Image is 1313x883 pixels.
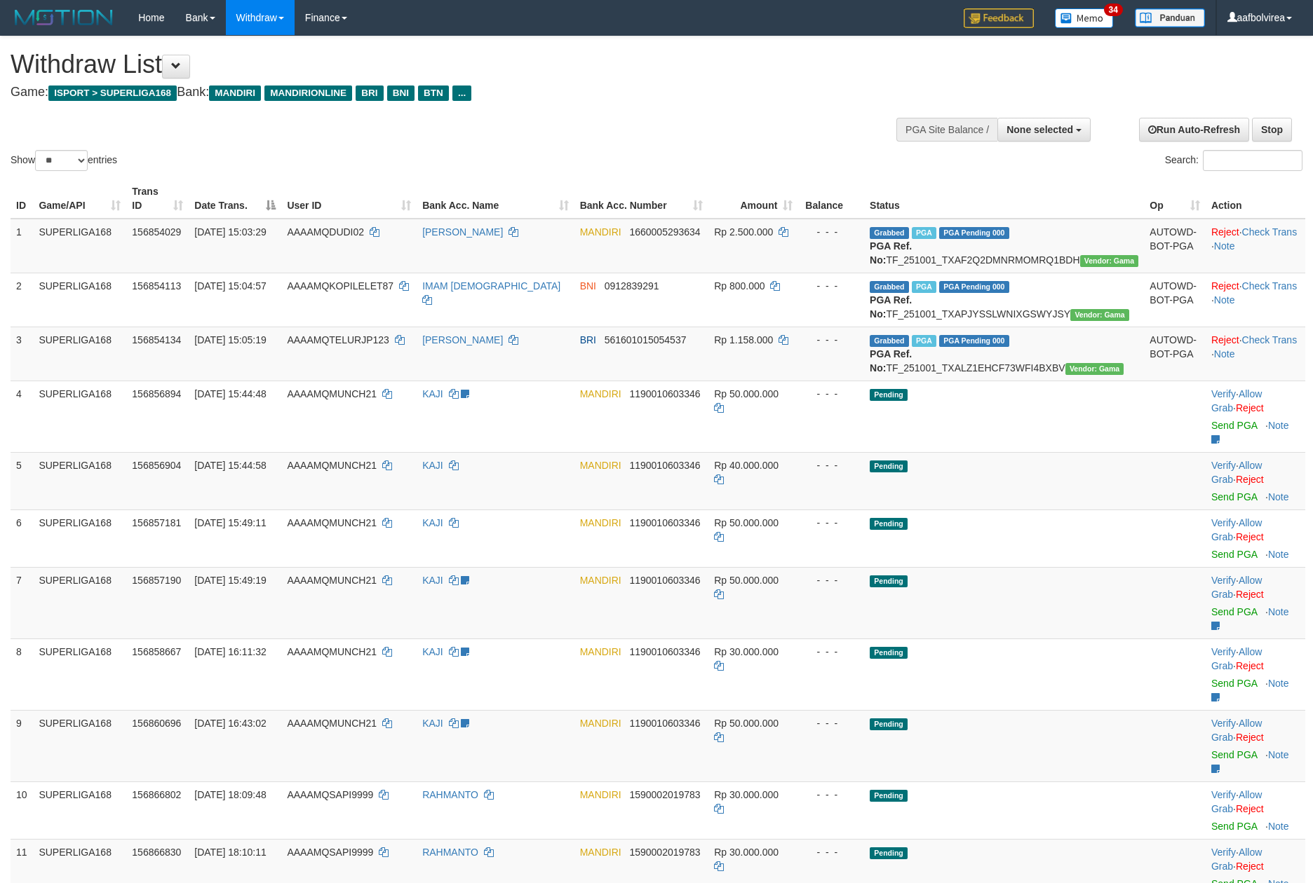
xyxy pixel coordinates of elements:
span: Pending [870,575,908,587]
span: Vendor URL: https://trx31.1velocity.biz [1080,255,1139,267]
span: AAAAMQMUNCH21 [287,646,377,657]
span: AAAAMQSAPI9999 [287,789,373,800]
a: KAJI [422,460,443,471]
a: [PERSON_NAME] [422,226,503,238]
td: SUPERLIGA168 [33,781,126,839]
span: [DATE] 18:09:48 [194,789,266,800]
span: Rp 50.000.000 [714,575,779,586]
a: Note [1214,348,1235,360]
a: Allow Grab [1211,460,1262,485]
button: None selected [997,118,1091,142]
span: [DATE] 15:49:19 [194,575,266,586]
td: SUPERLIGA168 [33,327,126,381]
td: · · [1206,509,1305,567]
span: AAAAMQTELURJP123 [287,334,389,345]
a: Note [1268,549,1289,560]
span: [DATE] 15:04:57 [194,280,266,292]
td: SUPERLIGA168 [33,638,126,710]
a: Note [1268,821,1289,832]
span: BNI [580,280,596,292]
b: PGA Ref. No: [870,240,912,266]
a: Allow Grab [1211,789,1262,814]
span: Rp 2.500.000 [714,226,773,238]
span: Pending [870,647,908,659]
span: Rp 50.000.000 [714,718,779,729]
a: Reject [1236,402,1264,413]
td: · · [1206,381,1305,452]
div: - - - [804,458,858,472]
a: Verify [1211,718,1236,729]
a: KAJI [422,517,443,528]
td: SUPERLIGA168 [33,710,126,781]
span: Rp 1.158.000 [714,334,773,345]
b: PGA Ref. No: [870,294,912,320]
th: Amount: activate to sort column ascending [708,179,798,219]
th: ID [11,179,33,219]
td: TF_251001_TXAPJYSSLWNIXGSWYJSY [864,273,1144,327]
div: - - - [804,716,858,730]
span: Copy 1190010603346 to clipboard [629,718,700,729]
div: - - - [804,645,858,659]
a: Allow Grab [1211,575,1262,600]
th: Trans ID: activate to sort column ascending [126,179,189,219]
th: Bank Acc. Name: activate to sort column ascending [417,179,574,219]
span: [DATE] 18:10:11 [194,847,266,858]
a: Verify [1211,847,1236,858]
span: · [1211,789,1262,814]
a: KAJI [422,388,443,399]
td: 2 [11,273,33,327]
a: Verify [1211,388,1236,399]
span: AAAAMQMUNCH21 [287,388,377,399]
td: SUPERLIGA168 [33,273,126,327]
th: User ID: activate to sort column ascending [281,179,417,219]
h1: Withdraw List [11,50,861,78]
span: PGA Pending [939,227,1009,239]
th: Balance [798,179,864,219]
td: SUPERLIGA168 [33,567,126,638]
a: Reject [1236,531,1264,542]
a: Send PGA [1211,606,1257,617]
td: · · [1206,710,1305,781]
a: Verify [1211,575,1236,586]
span: Marked by aafchhiseyha [912,281,936,293]
a: Note [1268,606,1289,617]
span: Copy 1190010603346 to clipboard [629,388,700,399]
span: ... [452,85,471,101]
td: 1 [11,219,33,273]
span: MANDIRIONLINE [264,85,352,101]
span: Marked by aafsengchandara [912,335,936,347]
span: · [1211,460,1262,485]
span: MANDIRI [580,847,621,858]
span: 156858667 [132,646,181,657]
td: 8 [11,638,33,710]
span: MANDIRI [209,85,261,101]
a: Allow Grab [1211,646,1262,671]
span: Rp 30.000.000 [714,789,779,800]
span: Grabbed [870,227,909,239]
td: · · [1206,638,1305,710]
span: BRI [580,334,596,345]
span: AAAAMQMUNCH21 [287,517,377,528]
a: Run Auto-Refresh [1139,118,1249,142]
a: Check Trans [1242,334,1298,345]
a: Note [1268,491,1289,502]
a: Send PGA [1211,420,1257,431]
span: · [1211,847,1262,872]
div: - - - [804,387,858,401]
a: Allow Grab [1211,718,1262,743]
td: TF_251001_TXAF2Q2DMNRMOMRQ1BDH [864,219,1144,273]
span: Copy 0912839291 to clipboard [605,280,659,292]
a: Send PGA [1211,821,1257,832]
a: Allow Grab [1211,517,1262,542]
span: AAAAMQMUNCH21 [287,718,377,729]
td: 5 [11,452,33,509]
span: MANDIRI [580,718,621,729]
span: PGA Pending [939,335,1009,347]
th: Date Trans.: activate to sort column descending [189,179,281,219]
span: Copy 1190010603346 to clipboard [629,646,700,657]
td: 7 [11,567,33,638]
span: MANDIRI [580,575,621,586]
a: Stop [1252,118,1292,142]
th: Bank Acc. Number: activate to sort column ascending [574,179,709,219]
span: Pending [870,847,908,859]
